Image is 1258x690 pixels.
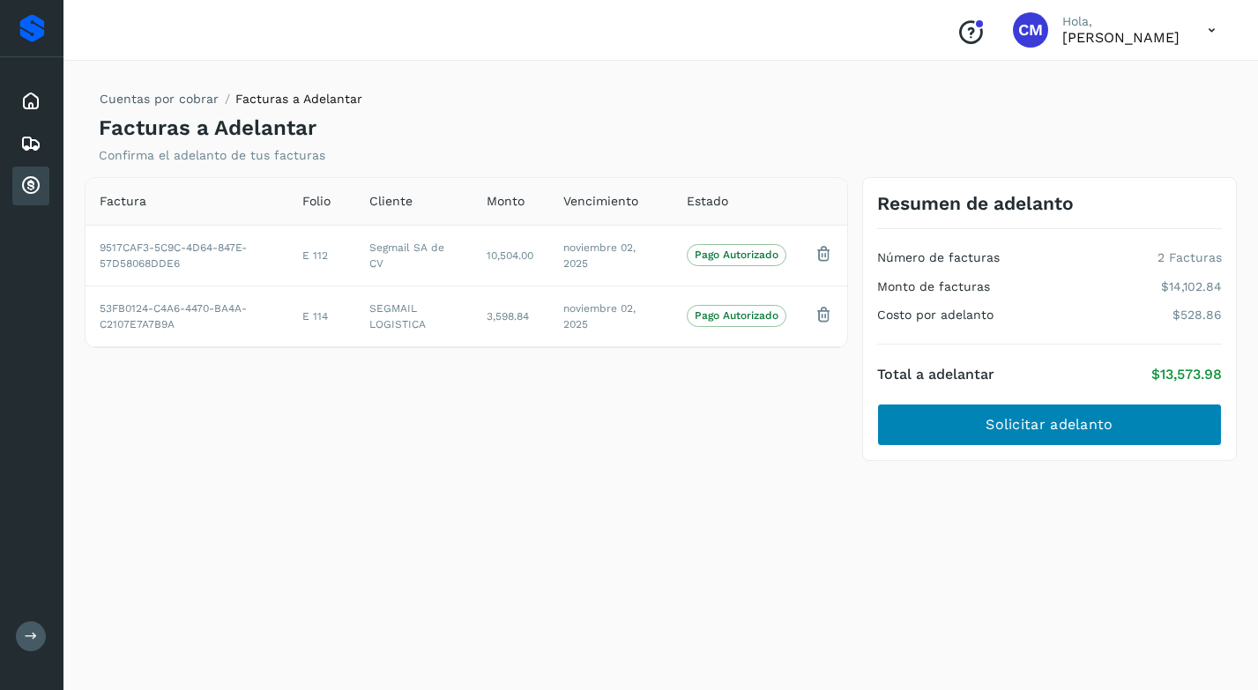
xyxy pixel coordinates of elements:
p: Pago Autorizado [695,309,778,322]
span: 3,598.84 [487,310,529,323]
p: $14,102.84 [1161,279,1222,294]
span: Monto [487,192,525,211]
td: 53FB0124-C4A6-4470-BA4A-C2107E7A7B9A [86,286,288,346]
nav: breadcrumb [99,90,362,115]
td: E 112 [288,225,355,286]
span: Folio [302,192,331,211]
p: 2 Facturas [1158,250,1222,265]
p: $13,573.98 [1151,366,1222,382]
button: Solicitar adelanto [877,404,1222,446]
span: Solicitar adelanto [986,415,1113,434]
div: Embarques [12,124,49,163]
div: Inicio [12,82,49,121]
span: Estado [687,192,728,211]
p: $528.86 [1172,308,1222,323]
a: Cuentas por cobrar [100,92,219,106]
div: Cuentas por cobrar [12,167,49,205]
p: Confirma el adelanto de tus facturas [99,148,325,163]
h4: Facturas a Adelantar [99,115,316,141]
h4: Costo por adelanto [877,308,994,323]
span: Facturas a Adelantar [235,92,362,106]
p: Hola, [1062,14,1180,29]
p: Pago Autorizado [695,249,778,261]
h4: Número de facturas [877,250,1000,265]
td: 9517CAF3-5C9C-4D64-847E-57D58068DDE6 [86,225,288,286]
span: noviembre 02, 2025 [563,302,636,330]
h3: Resumen de adelanto [877,192,1074,214]
span: Cliente [369,192,413,211]
p: CARLOS MAIER GARCIA [1062,29,1180,46]
span: noviembre 02, 2025 [563,241,636,270]
span: Vencimiento [563,192,638,211]
h4: Total a adelantar [877,366,994,382]
td: E 114 [288,286,355,346]
span: Factura [100,192,146,211]
td: Segmail SA de CV [355,225,473,286]
span: 10,504.00 [487,249,533,262]
td: SEGMAIL LOGISTICA [355,286,473,346]
h4: Monto de facturas [877,279,990,294]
